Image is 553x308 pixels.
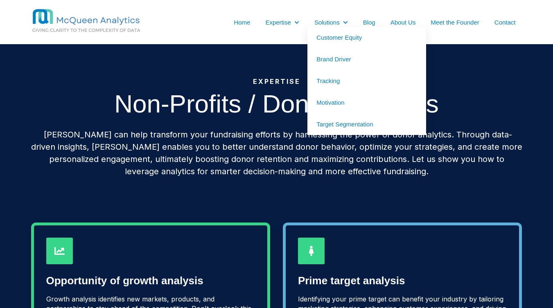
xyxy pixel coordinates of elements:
a: Target Segmentation [307,113,426,135]
a: Customer Equity [307,27,426,48]
a: Tracking [307,70,426,92]
a: About Us [390,18,416,27]
span: Non-Profits / Donor Analytics [114,90,439,118]
nav: Desktop navigation [195,18,522,27]
a: Motivation [307,92,426,113]
img: MCQ BG 1 [31,8,174,34]
strong: Expertise [253,77,300,85]
strong: Opportunity of growth analysis [46,274,203,287]
a: Home [234,18,250,27]
a: Expertise [265,18,291,27]
a: Contact [494,18,516,27]
a: Solutions [314,18,340,27]
a: Meet the Founder [431,18,479,27]
span: [PERSON_NAME] can help transform your fundraising efforts by harnessing the power of donor analyt... [31,130,522,176]
strong: Prime target analysis [298,274,405,287]
a: Brand Driver [307,48,426,70]
a: Blog [363,18,375,27]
